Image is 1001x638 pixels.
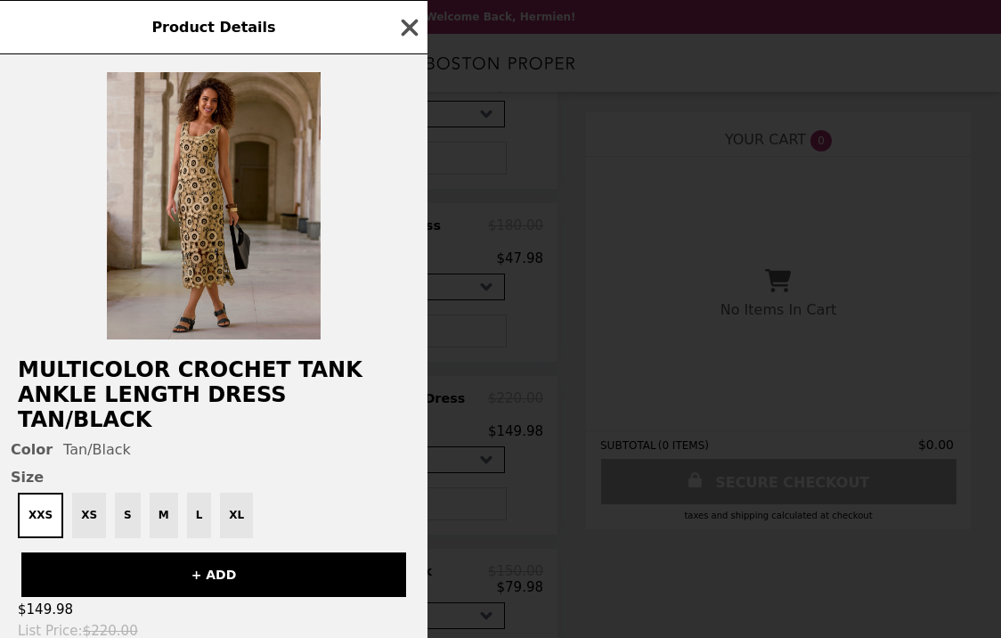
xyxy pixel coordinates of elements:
[151,19,275,36] span: Product Details
[18,493,63,538] button: XXS
[107,72,321,339] img: Tan/Black / XXS
[21,552,406,597] button: + ADD
[11,469,417,486] span: Size
[11,441,53,458] span: Color
[11,441,417,458] div: Tan/Black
